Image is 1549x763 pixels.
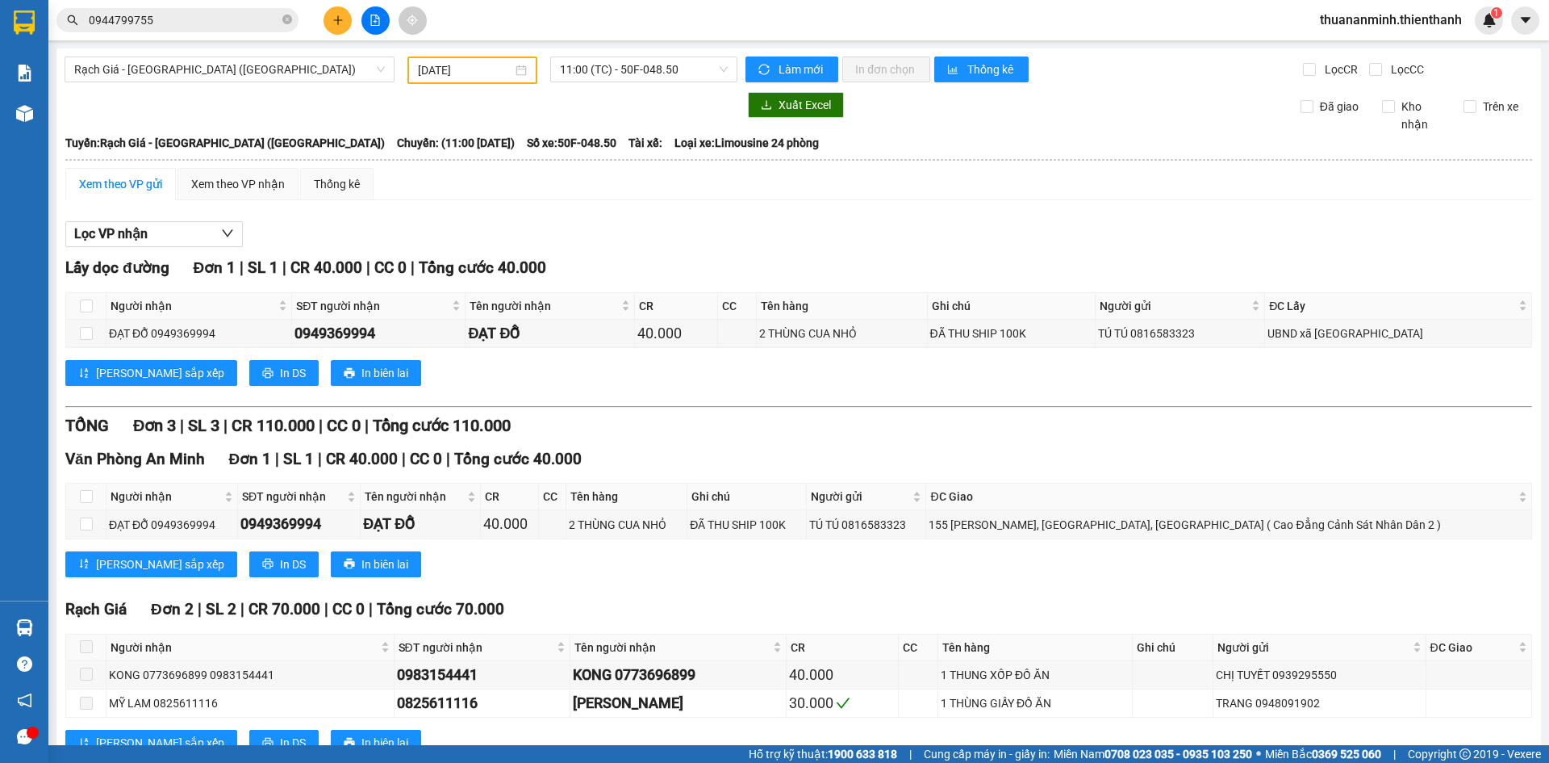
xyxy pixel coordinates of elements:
[262,367,273,380] span: printer
[468,322,632,345] div: ĐẠT ĐỖ
[96,734,224,752] span: [PERSON_NAME] sắp xếp
[395,690,571,718] td: 0825611116
[248,600,320,618] span: CR 70.000
[397,664,568,686] div: 0983154441
[240,513,357,535] div: 0949369994
[331,360,421,386] button: printerIn biên lai
[361,510,481,539] td: ĐẠT ĐỖ
[446,450,450,468] span: |
[759,325,925,342] div: 2 THÙNG CUA NHỎ
[280,734,306,752] span: In DS
[377,600,504,618] span: Tổng cước 70.000
[326,450,398,468] span: CR 40.000
[399,6,427,35] button: aim
[687,484,807,510] th: Ghi chú
[65,136,385,149] b: Tuyến: Rạch Giá - [GEOGRAPHIC_DATA] ([GEOGRAPHIC_DATA])
[111,297,275,315] span: Người nhận
[934,57,1029,82] button: bar-chartThống kê
[483,513,537,535] div: 40.000
[65,221,243,247] button: Lọc VP nhận
[836,696,850,711] span: check
[78,558,90,571] span: sort-ascending
[109,694,391,712] div: MỸ LAM 0825611116
[1256,751,1261,757] span: ⚪️
[635,293,718,320] th: CR
[828,748,897,761] strong: 1900 633 818
[194,258,236,277] span: Đơn 1
[1265,745,1381,763] span: Miền Bắc
[363,513,478,535] div: ĐẠT ĐỖ
[331,551,421,577] button: printerIn biên lai
[924,745,1050,763] span: Cung cấp máy in - giấy in:
[74,224,148,244] span: Lọc VP nhận
[191,175,285,193] div: Xem theo VP nhận
[280,555,306,573] span: In DS
[96,364,224,382] span: [PERSON_NAME] sắp xếp
[1133,635,1213,661] th: Ghi chú
[151,600,194,618] span: Đơn 2
[79,175,162,193] div: Xem theo VP gửi
[109,325,289,342] div: ĐẠT ĐỖ 0949369994
[690,516,804,534] div: ĐÃ THU SHIP 100K
[332,15,344,26] span: plus
[290,258,362,277] span: CR 40.000
[779,96,831,114] span: Xuất Excel
[262,558,273,571] span: printer
[402,450,406,468] span: |
[65,416,109,435] span: TỔNG
[481,484,540,510] th: CR
[324,6,352,35] button: plus
[327,416,361,435] span: CC 0
[1104,748,1252,761] strong: 0708 023 035 - 0935 103 250
[899,635,938,661] th: CC
[399,639,554,656] span: SĐT người nhận
[637,322,715,345] div: 40.000
[16,65,33,82] img: solution-icon
[16,105,33,122] img: warehouse-icon
[89,11,279,29] input: Tìm tên, số ĐT hoặc mã đơn
[407,15,418,26] span: aim
[1217,639,1409,656] span: Người gửi
[1395,98,1451,133] span: Kho nhận
[78,367,90,380] span: sort-ascending
[1312,748,1381,761] strong: 0369 525 060
[331,730,421,756] button: printerIn biên lai
[361,734,408,752] span: In biên lai
[314,175,360,193] div: Thống kê
[454,450,582,468] span: Tổng cước 40.000
[296,297,449,315] span: SĐT người nhận
[344,558,355,571] span: printer
[745,57,838,82] button: syncLàm mới
[842,57,930,82] button: In đơn chọn
[466,320,635,348] td: ĐẠT ĐỖ
[938,635,1133,661] th: Tên hàng
[294,322,462,345] div: 0949369994
[1476,98,1525,115] span: Trên xe
[262,737,273,750] span: printer
[787,635,900,661] th: CR
[365,416,369,435] span: |
[67,15,78,26] span: search
[344,367,355,380] span: printer
[78,737,90,750] span: sort-ascending
[240,258,244,277] span: |
[65,600,127,618] span: Rạch Giá
[761,99,772,112] span: download
[809,516,924,534] div: TÚ TÚ 0816583323
[180,416,184,435] span: |
[758,64,772,77] span: sync
[1318,61,1360,78] span: Lọc CR
[283,450,314,468] span: SL 1
[361,555,408,573] span: In biên lai
[282,15,292,24] span: close-circle
[369,600,373,618] span: |
[229,450,272,468] span: Đơn 1
[361,6,390,35] button: file-add
[789,692,896,715] div: 30.000
[941,666,1129,684] div: 1 THUNG XỐP ĐỒ ĂN
[789,664,896,686] div: 40.000
[539,484,566,510] th: CC
[570,661,786,690] td: KONG 0773696899
[967,61,1016,78] span: Thống kê
[111,488,221,505] span: Người nhận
